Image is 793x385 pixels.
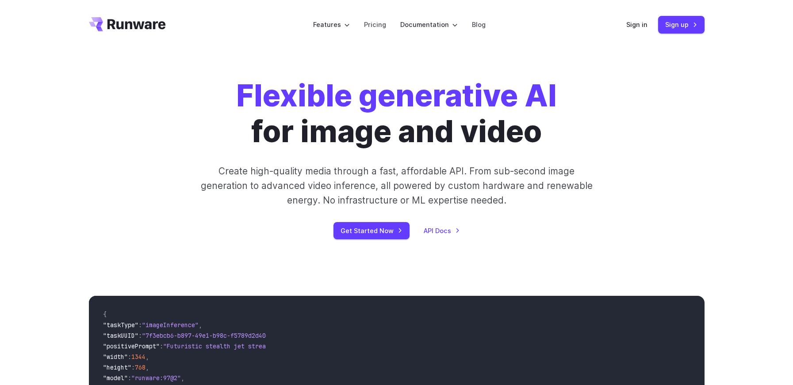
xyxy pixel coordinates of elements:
[199,164,594,208] p: Create high-quality media through a fast, affordable API. From sub-second image generation to adv...
[103,321,138,329] span: "taskType"
[103,353,128,361] span: "width"
[333,222,410,239] a: Get Started Now
[400,19,458,30] label: Documentation
[236,77,557,113] strong: Flexible generative AI
[138,321,142,329] span: :
[163,342,485,350] span: "Futuristic stealth jet streaking through a neon-lit cityscape with glowing purple exhaust"
[199,321,202,329] span: ,
[131,374,181,382] span: "runware:97@2"
[103,363,131,371] span: "height"
[142,321,199,329] span: "imageInference"
[128,374,131,382] span: :
[142,332,276,340] span: "7f3ebcb6-b897-49e1-b98c-f5789d2d40d7"
[472,19,486,30] a: Blog
[658,16,705,33] a: Sign up
[103,310,107,318] span: {
[131,353,146,361] span: 1344
[103,332,138,340] span: "taskUUID"
[146,353,149,361] span: ,
[138,332,142,340] span: :
[364,19,386,30] a: Pricing
[103,342,160,350] span: "positivePrompt"
[181,374,184,382] span: ,
[103,374,128,382] span: "model"
[236,78,557,150] h1: for image and video
[128,353,131,361] span: :
[146,363,149,371] span: ,
[131,363,135,371] span: :
[89,17,166,31] a: Go to /
[626,19,647,30] a: Sign in
[313,19,350,30] label: Features
[135,363,146,371] span: 768
[424,226,460,236] a: API Docs
[160,342,163,350] span: :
